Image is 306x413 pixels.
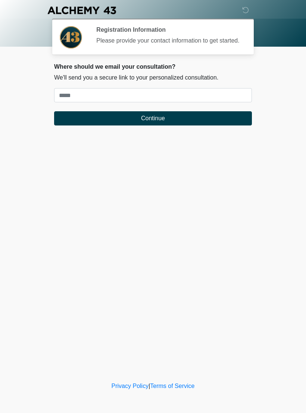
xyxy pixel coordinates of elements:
[60,26,82,49] img: Agent Avatar
[54,63,252,70] h2: Where should we email your consultation?
[54,111,252,125] button: Continue
[47,6,117,15] img: Alchemy 43 Logo
[96,36,241,45] div: Please provide your contact information to get started.
[54,73,252,82] p: We'll send you a secure link to your personalized consultation.
[150,383,194,389] a: Terms of Service
[96,26,241,33] h2: Registration Information
[149,383,150,389] a: |
[112,383,149,389] a: Privacy Policy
